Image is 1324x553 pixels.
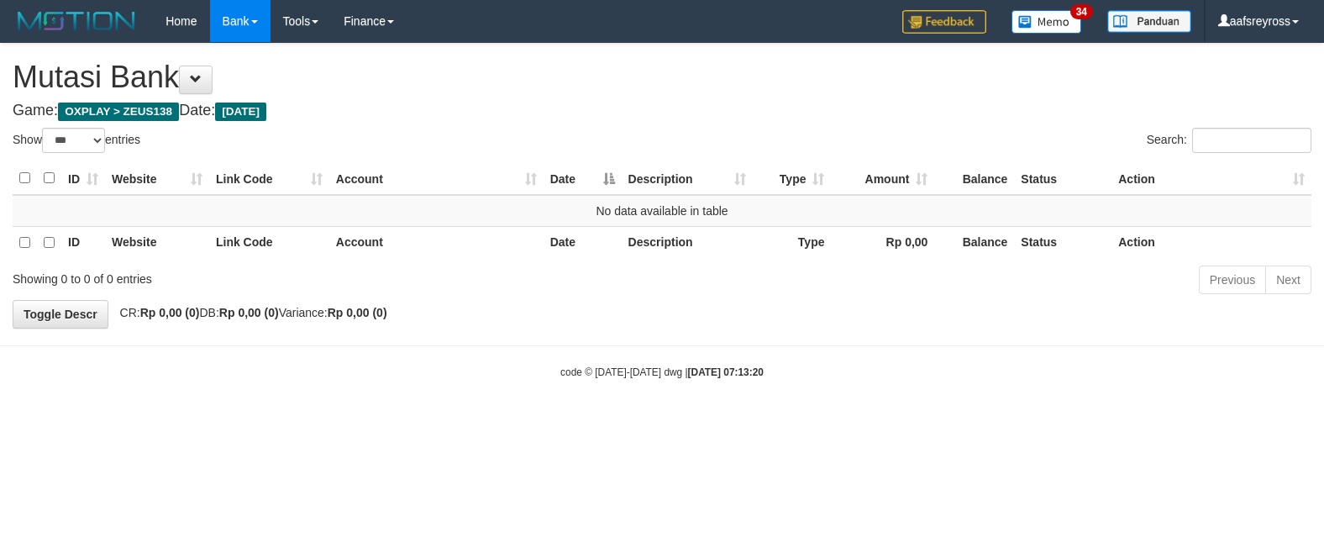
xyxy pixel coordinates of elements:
th: Date: activate to sort column descending [544,162,622,195]
img: Feedback.jpg [902,10,986,34]
th: Amount: activate to sort column ascending [831,162,934,195]
strong: Rp 0,00 (0) [328,306,387,319]
h4: Game: Date: [13,103,1311,119]
span: [DATE] [215,103,266,121]
th: Balance [934,162,1014,195]
th: Balance [934,226,1014,259]
h1: Mutasi Bank [13,61,1311,94]
td: No data available in table [13,195,1311,227]
th: Action: activate to sort column ascending [1111,162,1311,195]
img: Button%20Memo.svg [1011,10,1082,34]
span: OXPLAY > ZEUS138 [58,103,179,121]
th: Link Code [209,226,329,259]
img: panduan.png [1107,10,1191,33]
th: Description: activate to sort column ascending [622,162,753,195]
a: Next [1265,266,1311,294]
a: Toggle Descr [13,300,108,329]
th: Type [753,226,832,259]
th: ID [61,226,105,259]
a: Previous [1199,266,1266,294]
th: Action [1111,226,1311,259]
th: Description [622,226,753,259]
div: Showing 0 to 0 of 0 entries [13,264,539,287]
select: Showentries [42,128,105,153]
input: Search: [1192,128,1311,153]
strong: Rp 0,00 (0) [140,306,200,319]
img: MOTION_logo.png [13,8,140,34]
strong: [DATE] 07:13:20 [688,366,764,378]
th: Website [105,226,209,259]
th: Website: activate to sort column ascending [105,162,209,195]
th: Account: activate to sort column ascending [329,162,544,195]
span: CR: DB: Variance: [112,306,387,319]
th: Date [544,226,622,259]
span: 34 [1070,4,1093,19]
label: Search: [1147,128,1311,153]
small: code © [DATE]-[DATE] dwg | [560,366,764,378]
th: Status [1014,162,1111,195]
th: Type: activate to sort column ascending [753,162,832,195]
label: Show entries [13,128,140,153]
th: Account [329,226,544,259]
th: Status [1014,226,1111,259]
th: Link Code: activate to sort column ascending [209,162,329,195]
strong: Rp 0,00 (0) [219,306,279,319]
th: ID: activate to sort column ascending [61,162,105,195]
th: Rp 0,00 [831,226,934,259]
